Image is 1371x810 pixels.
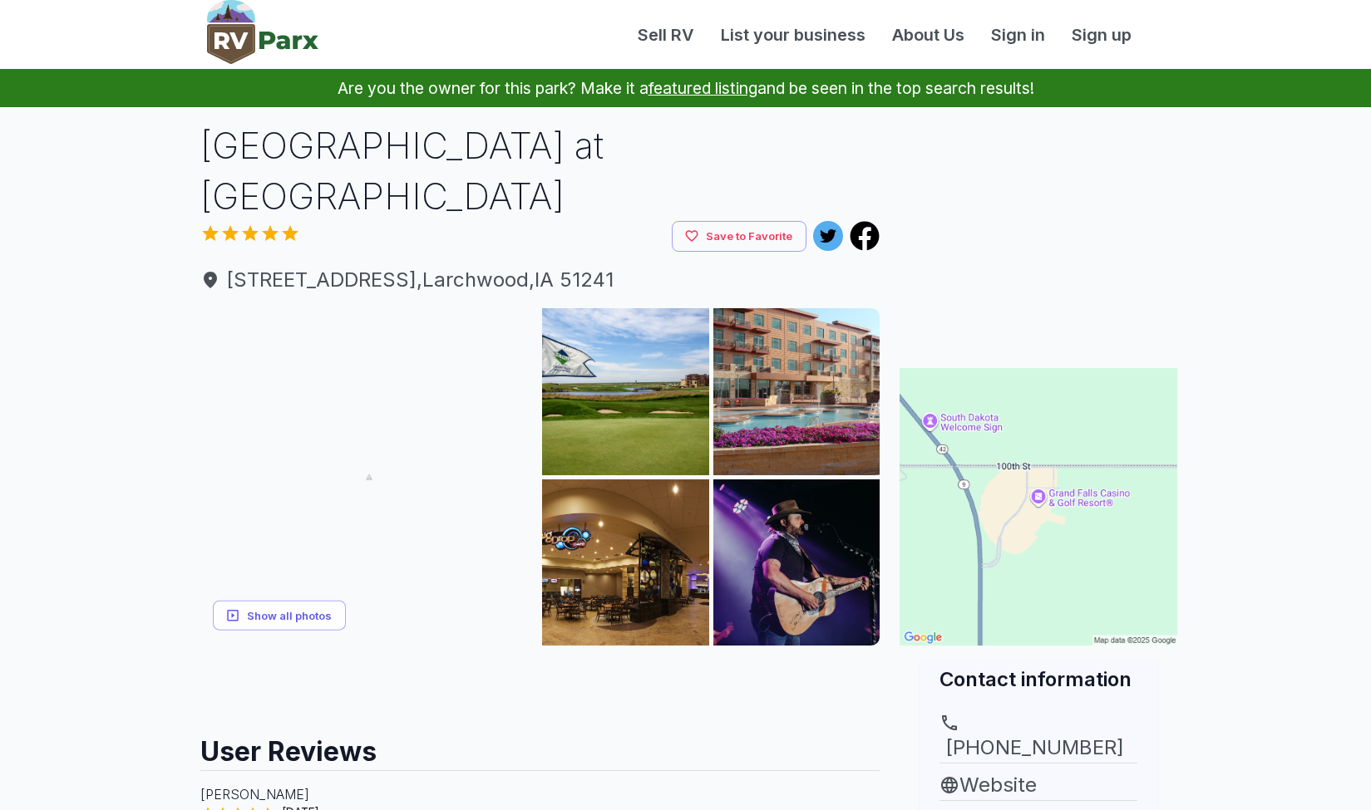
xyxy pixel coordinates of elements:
h2: User Reviews [200,720,880,770]
button: Show all photos [213,600,346,631]
a: Sign up [1058,22,1145,47]
img: AAcXr8pWgNQylC5JBicUra5Y0Z6niHv8uDXmC3CaHY7-tXIz4-8YW2TFqd8IP__GzKaYKTJ43-bbtVml7WpBilhk3Vqcmi5og... [200,308,539,646]
img: Map for RV Park at Grand Falls Casino [900,368,1177,646]
a: List your business [708,22,879,47]
a: Sign in [978,22,1058,47]
a: Sell RV [624,22,708,47]
img: AAcXr8pOWOHTocwJWYyitU5vMkECqFT6Rj5p7y4mGaZDTYZYisjmu9J6BYqWARER3X3IRTgN1UiKQyjfmwlV3FBGUW7l0V6hw... [713,308,880,475]
button: Save to Favorite [672,221,806,252]
span: [STREET_ADDRESS] , Larchwood , IA 51241 [200,265,880,295]
img: AAcXr8o8n9gZuryB6JtlFONCscuIW3N_SqkirpUT7ntenR8QbjhpL3jRpDsEM7OTLZwv4tb0h4GFyKjmrWqcTkLAvVoZLTKEd... [542,479,709,646]
iframe: Advertisement [200,646,880,720]
a: Website [939,770,1137,800]
a: [STREET_ADDRESS],Larchwood,IA 51241 [200,265,880,295]
p: [PERSON_NAME] [200,784,880,804]
iframe: Advertisement [900,120,1177,328]
p: Are you the owner for this park? Make it a and be seen in the top search results! [20,69,1351,107]
h1: [GEOGRAPHIC_DATA] at [GEOGRAPHIC_DATA] [200,120,880,221]
img: AAcXr8rxmCSfO8zI55VY93Nq5Qsd7ALfJeUjLhn092tJrd4RLpRjm2REz2RyIVrCY7WrlUvpVSLf_cQ5lvNWyINAlPfebXPZk... [542,308,709,475]
a: featured listing [649,78,757,98]
img: AAcXr8opHD1doFpDJ81DCEA_muQQM5rQjRcPtm-1-1sYPfbJx7flI5QdxiLprjnOLVpiC63hZ8zo3VJogmY7sHCnhWlR-TCPM... [713,479,880,646]
a: About Us [879,22,978,47]
h2: Contact information [939,665,1137,693]
a: [PHONE_NUMBER] [939,713,1137,763]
